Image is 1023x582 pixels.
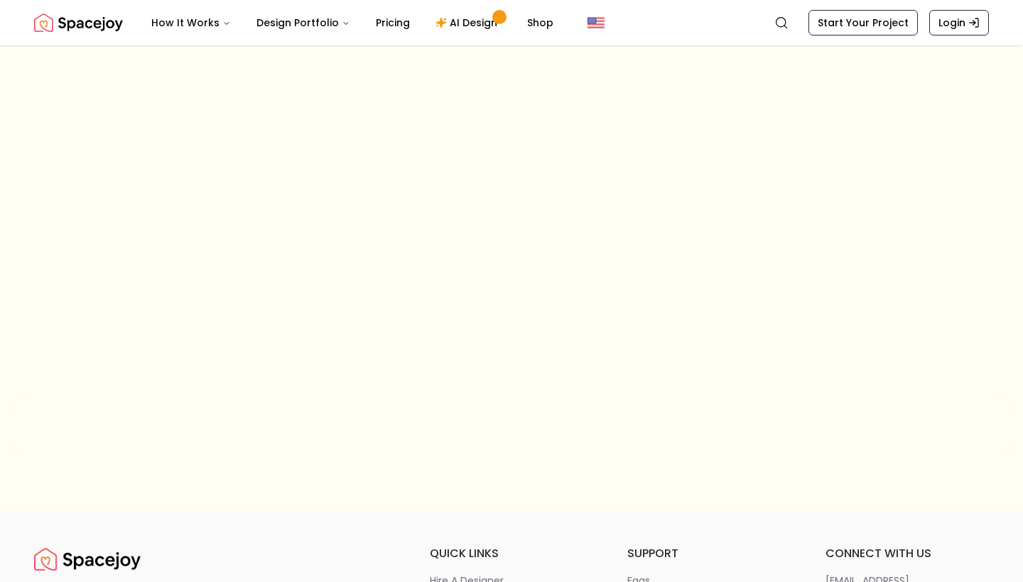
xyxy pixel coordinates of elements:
img: Spacejoy Logo [34,545,141,573]
img: Spacejoy Logo [34,9,123,37]
h6: quick links [430,545,593,562]
a: Login [929,10,989,35]
nav: Main [140,9,565,37]
a: Shop [516,9,565,37]
a: Pricing [364,9,421,37]
a: Start Your Project [808,10,918,35]
img: United States [588,14,605,31]
a: Spacejoy [34,9,123,37]
a: Spacejoy [34,545,141,573]
button: Design Portfolio [245,9,362,37]
button: How It Works [140,9,242,37]
a: AI Design [424,9,513,37]
h6: support [627,545,791,562]
h6: connect with us [826,545,989,562]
